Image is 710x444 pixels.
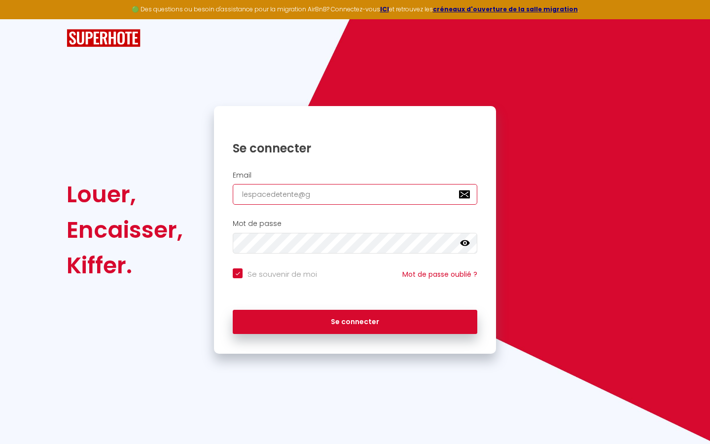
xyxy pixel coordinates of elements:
[67,29,141,47] img: SuperHote logo
[8,4,37,34] button: Ouvrir le widget de chat LiveChat
[67,177,183,212] div: Louer,
[67,212,183,248] div: Encaisser,
[380,5,389,13] a: ICI
[433,5,578,13] a: créneaux d'ouverture de la salle migration
[233,141,477,156] h1: Se connecter
[233,310,477,334] button: Se connecter
[67,248,183,283] div: Kiffer.
[233,184,477,205] input: Ton Email
[402,269,477,279] a: Mot de passe oublié ?
[233,171,477,180] h2: Email
[233,220,477,228] h2: Mot de passe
